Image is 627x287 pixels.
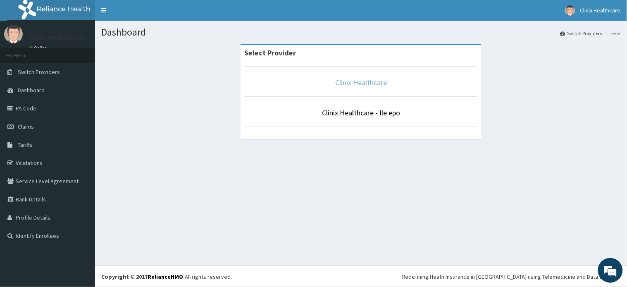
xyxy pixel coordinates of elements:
div: Redefining Heath Insurance in [GEOGRAPHIC_DATA] using Telemedicine and Data Science! [402,273,621,281]
span: We're online! [48,89,114,172]
h1: Dashboard [101,27,621,38]
a: Clinix Healthcare - Ile epo [322,108,400,117]
a: RelianceHMO [148,273,183,280]
span: Tariffs [18,141,33,148]
a: Clinix Healthcare [335,78,387,87]
span: Dashboard [18,86,45,94]
img: User Image [565,5,575,16]
img: User Image [4,25,23,43]
div: Chat with us now [43,46,139,57]
li: Here [603,30,621,37]
span: Clinix Healthcare [580,7,621,14]
a: Online [29,45,49,51]
a: Switch Providers [560,30,602,37]
span: Switch Providers [18,68,60,76]
div: Minimize live chat window [136,4,155,24]
strong: Copyright © 2017 . [101,273,185,280]
strong: Select Provider [245,48,296,57]
img: d_794563401_company_1708531726252_794563401 [15,41,33,62]
footer: All rights reserved. [95,266,627,287]
p: Clinix Healthcare [29,33,84,41]
span: Claims [18,123,34,130]
textarea: Type your message and hit 'Enter' [4,196,157,225]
